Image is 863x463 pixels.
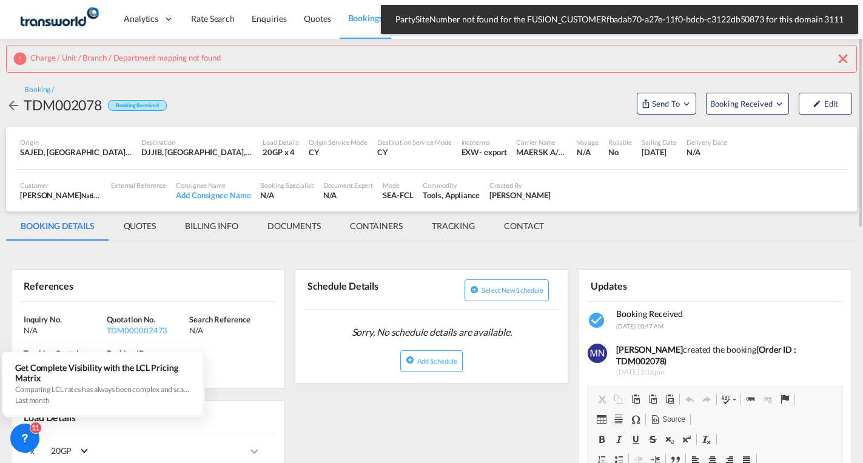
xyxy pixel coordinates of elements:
[189,325,269,336] div: N/A
[20,138,132,147] div: Origin
[644,391,661,407] a: Paste as plain text (Ctrl+Shift+V)
[718,391,739,407] a: Spell Check As You Type
[323,190,374,201] div: N/A
[647,411,688,427] a: Source
[6,212,559,241] md-pagination-wrapper: Use the left and right arrow keys to navigate between tabs
[706,93,789,115] button: Open demo menu
[482,286,543,294] span: Select new schedule
[616,344,839,367] div: created the booking
[681,391,698,407] a: Undo (Ctrl+Z)
[107,348,145,358] span: Booking ID
[577,147,598,158] div: N/A
[24,315,62,324] span: Inquiry No.
[799,93,852,115] button: icon-pencilEdit
[627,391,644,407] a: Paste (Ctrl+V)
[108,100,166,112] div: Booking Received
[191,13,235,24] span: Rate Search
[608,147,632,158] div: No
[608,138,632,147] div: Rollable
[170,212,253,241] md-tab-item: BILLING INFO
[392,13,847,25] span: PartySiteNumber not found for the FUSION_CUSTOMERfbadab70-a27e-11f0-bdcb-c3122db50873 for this do...
[489,212,559,241] md-tab-item: CONTACT
[687,138,727,147] div: Delivery Date
[610,431,627,447] a: Italic (Ctrl+I)
[12,12,241,25] body: Editor, editor2
[465,279,549,301] button: icon-plus-circleSelect new schedule
[516,138,567,147] div: Carrier Name
[263,138,299,147] div: Load Details
[6,95,24,115] div: icon-arrow-left
[309,147,368,158] div: CY
[124,13,158,25] span: Analytics
[377,147,452,158] div: CY
[263,147,299,158] div: 20GP x 4
[642,138,677,147] div: Sailing Date
[176,190,250,201] div: Add Consignee Name
[13,52,27,66] md-icon: icon-alert-circle
[698,431,715,447] a: Remove Format
[18,5,100,33] img: 1a84b2306ded11f09c1219774cd0a0fe.png
[247,444,261,459] md-icon: icons/ic_keyboard_arrow_right_black_24px.svg
[588,311,607,330] md-icon: icon-checkbox-marked-circle
[423,181,479,190] div: Commodity
[661,391,678,407] a: Paste from Word
[462,147,480,158] div: EXW
[651,98,681,110] span: Send To
[710,98,774,110] span: Booking Received
[687,147,727,158] div: N/A
[776,391,793,407] a: Anchor
[642,147,677,158] div: 7 Oct 2025
[637,93,696,115] button: Open demo menu
[678,431,695,447] a: Superscript
[616,322,663,330] span: [DATE] 10:47 AM
[6,98,21,113] md-icon: icon-arrow-left
[577,138,598,147] div: Voyage
[417,357,457,365] span: Add Schedule
[616,308,683,319] span: Booking Received
[260,190,313,201] div: N/A
[588,275,713,296] div: Updates
[107,315,156,324] span: Quotation No.
[20,181,101,190] div: Customer
[189,315,250,324] span: Search Reference
[141,147,253,158] div: DJJIB, Djibouti, Djibouti, Eastern Africa, Africa
[400,350,463,372] button: icon-plus-circleAdd Schedule
[616,344,683,355] b: [PERSON_NAME]
[423,190,479,201] div: Tools, Appliance
[24,85,54,95] div: Booking /
[489,181,551,190] div: Created By
[383,181,413,190] div: Mode
[6,212,109,241] md-tab-item: BOOKING DETAILS
[470,285,479,294] md-icon: icon-plus-circle
[593,411,610,427] a: Table
[742,391,759,407] a: Link (Ctrl+K)
[479,147,506,158] div: - export
[406,356,414,364] md-icon: icon-plus-circle
[516,147,567,158] div: MAERSK A/S / TWKS-DAMMAM
[323,181,374,190] div: Document Expert
[252,13,287,24] span: Enquiries
[20,190,101,201] div: [PERSON_NAME]
[111,181,166,190] div: External Reference
[24,325,104,336] div: N/A
[304,13,331,24] span: Quotes
[593,431,610,447] a: Bold (Ctrl+B)
[627,411,644,427] a: Insert Special Character
[377,138,452,147] div: Destination Service Mode
[253,212,335,241] md-tab-item: DOCUMENTS
[593,391,610,407] a: Cut (Ctrl+X)
[309,138,368,147] div: Origin Service Mode
[417,212,489,241] md-tab-item: TRACKING
[627,431,644,447] a: Underline (Ctrl+U)
[383,190,413,201] div: SEA-FCL
[30,50,221,62] span: Charge / Unit / Branch / Department mapping not found
[644,431,661,447] a: Strikethrough
[20,147,132,158] div: SAJED, Jeddah, Saudi Arabia, Middle East, Middle East
[660,415,685,425] span: Source
[489,190,551,201] div: Mihsin Nizam
[109,212,170,241] md-tab-item: QUOTES
[107,325,187,336] div: TDM000002473
[81,190,171,200] span: National Shipping Services LLC
[661,431,678,447] a: Subscript
[141,138,253,147] div: Destination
